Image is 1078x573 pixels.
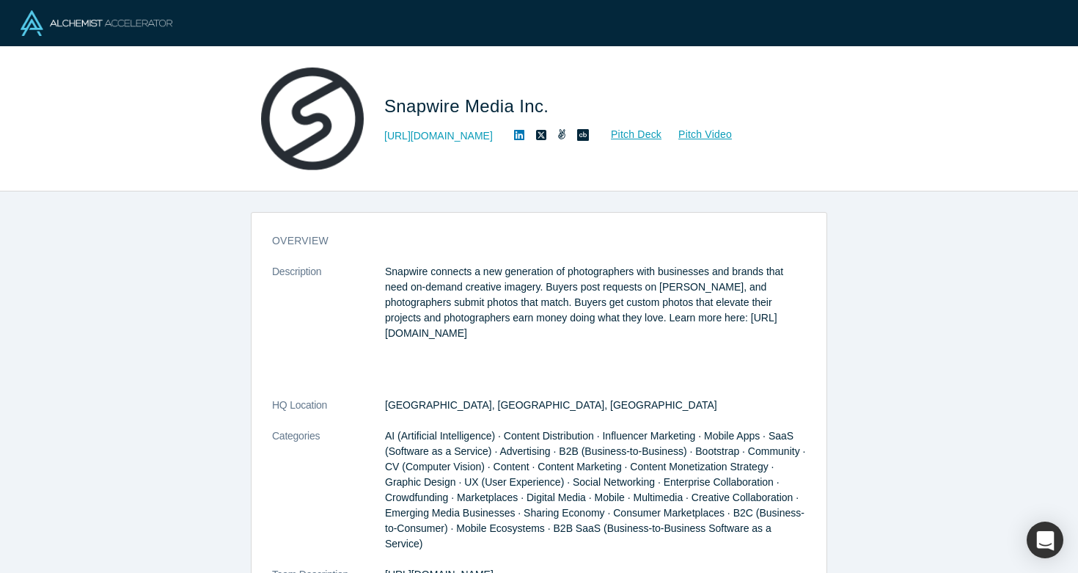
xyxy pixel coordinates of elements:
[384,96,554,116] span: Snapwire Media Inc.
[385,264,806,341] p: Snapwire connects a new generation of photographers with businesses and brands that need on-deman...
[385,430,805,550] span: AI (Artificial Intelligence) · Content Distribution · Influencer Marketing · Mobile Apps · SaaS (...
[272,428,385,567] dt: Categories
[595,126,662,143] a: Pitch Deck
[384,128,493,144] a: [URL][DOMAIN_NAME]
[272,264,385,398] dt: Description
[21,10,172,36] img: Alchemist Logo
[261,67,364,170] img: Snapwire Media Inc.'s Logo
[272,233,785,249] h3: overview
[662,126,733,143] a: Pitch Video
[385,398,806,413] dd: [GEOGRAPHIC_DATA], [GEOGRAPHIC_DATA], [GEOGRAPHIC_DATA]
[272,398,385,428] dt: HQ Location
